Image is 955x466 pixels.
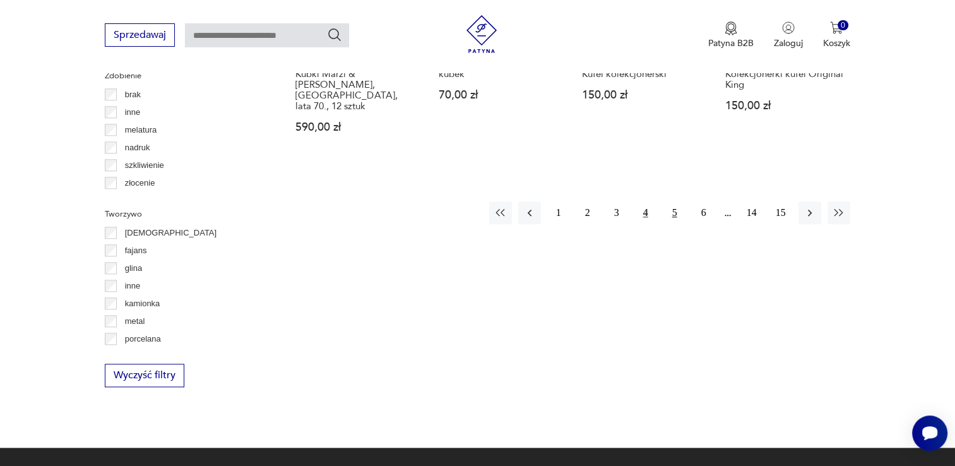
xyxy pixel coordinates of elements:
p: Zdobienie [105,69,259,83]
button: 15 [769,201,792,224]
button: Wyczyść filtry [105,364,184,387]
p: nadruk [125,141,150,155]
h3: Kubki Marzi & [PERSON_NAME], [GEOGRAPHIC_DATA], lata 70., 12 sztuk [295,69,415,112]
p: [DEMOGRAPHIC_DATA] [125,226,217,240]
button: 1 [547,201,570,224]
p: Tworzywo [105,207,259,221]
p: kamionka [125,297,160,311]
p: 590,00 zł [295,122,415,133]
img: Ikonka użytkownika [782,21,795,34]
p: inne [125,105,141,119]
img: Patyna - sklep z meblami i dekoracjami vintage [463,15,501,53]
button: Szukaj [327,27,342,42]
button: 2 [576,201,599,224]
button: Sprzedawaj [105,23,175,47]
p: fajans [125,244,147,258]
p: inne [125,279,141,293]
p: melatura [125,123,157,137]
button: 4 [634,201,657,224]
button: 5 [663,201,686,224]
p: 150,00 zł [725,100,845,111]
p: metal [125,314,145,328]
button: 3 [605,201,628,224]
button: Zaloguj [774,21,803,49]
a: Ikona medaluPatyna B2B [708,21,754,49]
button: 14 [740,201,763,224]
div: 0 [838,20,848,31]
h3: Kolekcjonerki kufel Original King [725,69,845,90]
button: 0Koszyk [823,21,850,49]
img: Ikona koszyka [830,21,843,34]
p: glina [125,261,142,275]
p: Zaloguj [774,37,803,49]
h3: kubek [439,69,558,80]
p: szkliwienie [125,158,164,172]
p: 70,00 zł [439,90,558,100]
h3: Kufel kolekcjonerski [582,69,701,80]
p: brak [125,88,141,102]
p: porcelit [125,350,151,364]
button: Patyna B2B [708,21,754,49]
button: 6 [692,201,715,224]
p: złocenie [125,176,155,190]
p: Koszyk [823,37,850,49]
a: Sprzedawaj [105,32,175,40]
p: 150,00 zł [582,90,701,100]
p: Patyna B2B [708,37,754,49]
iframe: Smartsupp widget button [912,415,947,451]
p: porcelana [125,332,161,346]
img: Ikona medalu [725,21,737,35]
